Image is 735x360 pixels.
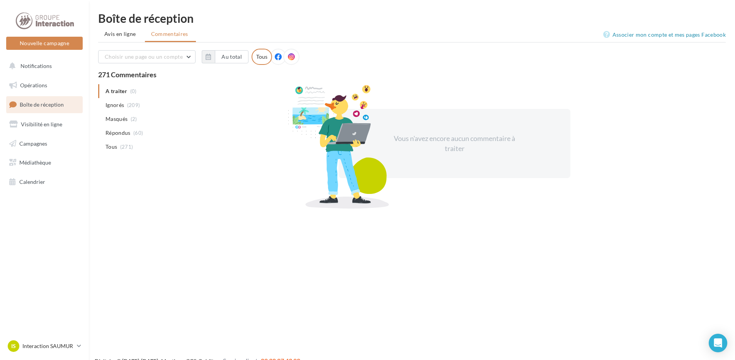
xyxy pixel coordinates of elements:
a: Calendrier [5,174,84,190]
a: IS Interaction SAUMUR [6,339,83,353]
span: Ignorés [105,101,124,109]
a: Boîte de réception [5,96,84,113]
span: Visibilité en ligne [21,121,62,127]
button: Au total [215,50,248,63]
span: Boîte de réception [20,101,64,108]
a: Associer mon compte et mes pages Facebook [603,30,726,39]
span: Calendrier [19,178,45,185]
span: Notifications [20,63,52,69]
div: Open Intercom Messenger [709,334,727,352]
span: Répondus [105,129,131,137]
a: Opérations [5,77,84,93]
span: (60) [133,130,143,136]
div: Vous n'avez encore aucun commentaire à traiter [388,134,521,153]
span: Médiathèque [19,159,51,166]
a: Visibilité en ligne [5,116,84,132]
div: Boîte de réception [98,12,726,24]
button: Notifications [5,58,81,74]
span: Choisir une page ou un compte [105,53,183,60]
a: Médiathèque [5,155,84,171]
span: Campagnes [19,140,47,146]
span: Avis en ligne [104,30,136,38]
button: Choisir une page ou un compte [98,50,196,63]
span: Tous [105,143,117,151]
a: Campagnes [5,136,84,152]
div: 271 Commentaires [98,71,726,78]
button: Nouvelle campagne [6,37,83,50]
button: Au total [202,50,248,63]
span: IS [11,342,16,350]
span: Opérations [20,82,47,88]
span: (271) [120,144,133,150]
p: Interaction SAUMUR [22,342,74,350]
span: (209) [127,102,140,108]
span: Masqués [105,115,128,123]
span: (2) [131,116,137,122]
div: Tous [252,49,272,65]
